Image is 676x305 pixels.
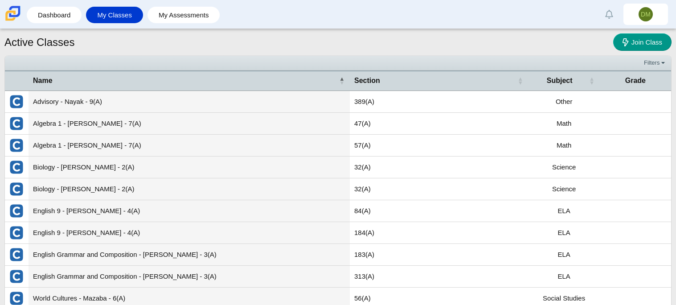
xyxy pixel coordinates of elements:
td: ELA [529,200,600,222]
td: 389(A) [350,91,529,113]
h1: Active Classes [4,35,74,50]
td: ELA [529,222,600,244]
img: External class connected through Clever [9,182,24,196]
span: Section [354,77,380,84]
td: Algebra 1 - [PERSON_NAME] - 7(A) [29,113,350,135]
img: External class connected through Clever [9,95,24,109]
img: External class connected through Clever [9,138,24,152]
img: External class connected through Clever [9,226,24,240]
a: Carmen School of Science & Technology [4,16,22,24]
img: External class connected through Clever [9,247,24,262]
span: Subject [547,77,573,84]
td: Biology - [PERSON_NAME] - 2(A) [29,178,350,200]
td: Science [529,157,600,178]
td: 184(A) [350,222,529,244]
td: Other [529,91,600,113]
td: 183(A) [350,244,529,266]
td: Math [529,135,600,157]
span: DM [641,11,651,17]
a: Alerts [599,4,619,24]
td: English Grammar and Composition - [PERSON_NAME] - 3(A) [29,266,350,288]
td: 313(A) [350,266,529,288]
td: ELA [529,244,600,266]
span: Grade [625,77,646,84]
img: Carmen School of Science & Technology [4,4,22,23]
td: English Grammar and Composition - [PERSON_NAME] - 3(A) [29,244,350,266]
a: My Classes [90,7,139,23]
td: 47(A) [350,113,529,135]
span: Join Class [631,38,662,46]
img: External class connected through Clever [9,160,24,174]
td: English 9 - [PERSON_NAME] - 4(A) [29,222,350,244]
td: Science [529,178,600,200]
a: Join Class [613,33,672,51]
a: Dashboard [31,7,77,23]
td: 32(A) [350,178,529,200]
span: Section : Activate to sort [518,71,523,90]
td: Math [529,113,600,135]
img: External class connected through Clever [9,116,24,131]
a: DM [623,4,668,25]
img: External class connected through Clever [9,204,24,218]
a: My Assessments [152,7,216,23]
td: Algebra 1 - [PERSON_NAME] - 7(A) [29,135,350,157]
td: 84(A) [350,200,529,222]
img: External class connected through Clever [9,269,24,284]
td: 32(A) [350,157,529,178]
td: ELA [529,266,600,288]
span: Subject : Activate to sort [589,71,594,90]
td: Advisory - Nayak - 9(A) [29,91,350,113]
a: Filters [642,58,669,67]
td: Biology - [PERSON_NAME] - 2(A) [29,157,350,178]
td: English 9 - [PERSON_NAME] - 4(A) [29,200,350,222]
span: Name [33,77,53,84]
span: Name : Activate to invert sorting [339,71,344,90]
td: 57(A) [350,135,529,157]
